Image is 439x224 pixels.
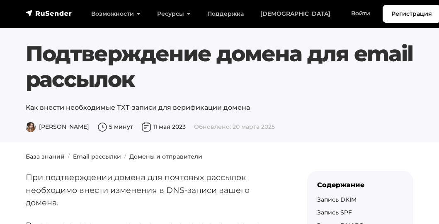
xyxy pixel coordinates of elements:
[343,5,378,22] a: Войти
[21,152,419,161] nav: breadcrumb
[26,103,414,113] p: Как внести необходимые ТХТ-записи для верификации домена
[252,5,339,22] a: [DEMOGRAPHIC_DATA]
[97,123,133,130] span: 5 минут
[141,123,186,130] span: 11 мая 2023
[73,153,121,160] a: Email рассылки
[317,196,357,203] a: Запись DKIM
[199,5,252,22] a: Поддержка
[141,122,151,132] img: Дата публикации
[129,153,202,160] a: Домены и отправители
[26,153,65,160] a: База знаний
[26,171,281,209] p: При подтверждении домена для почтовых рассылок необходимо внести изменения в DNS-записи вашего до...
[26,41,414,93] h1: Подтверждение домена для email рассылок
[97,122,107,132] img: Время чтения
[26,9,72,17] img: RuSender
[317,181,403,189] div: Содержание
[194,123,275,130] span: Обновлено: 20 марта 2025
[26,123,89,130] span: [PERSON_NAME]
[317,209,352,216] a: Запись SPF
[83,5,149,22] a: Возможности
[149,5,199,22] a: Ресурсы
